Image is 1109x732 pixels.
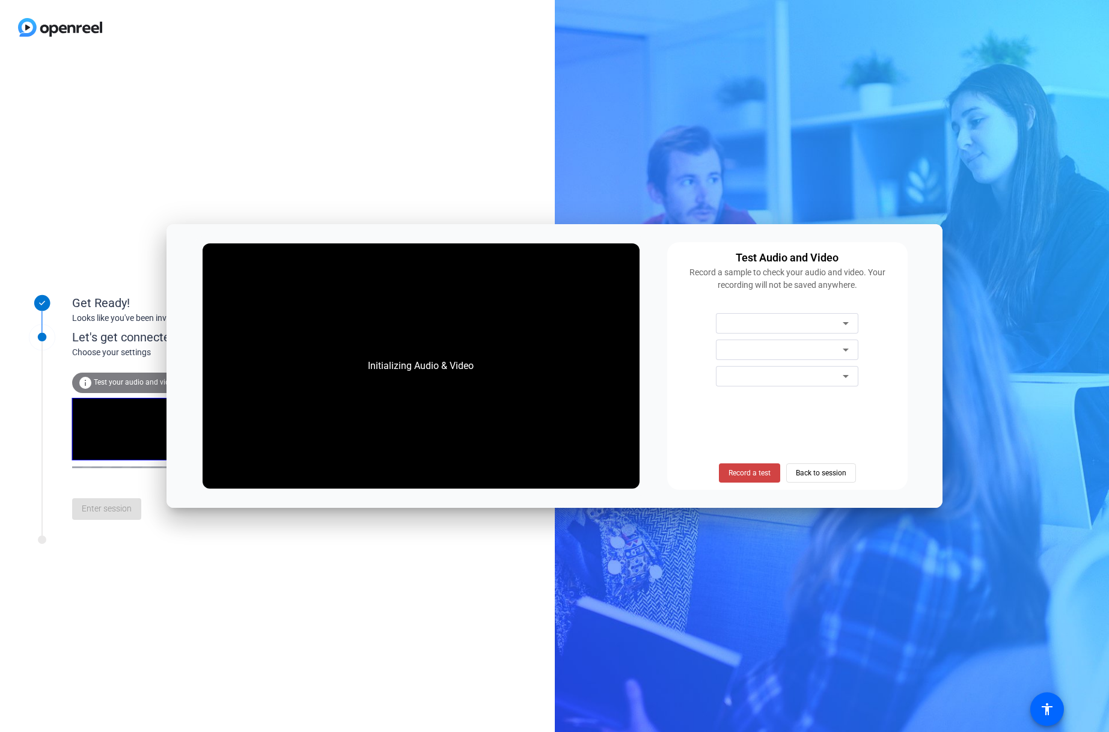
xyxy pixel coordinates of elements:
[72,328,337,346] div: Let's get connected.
[72,294,313,312] div: Get Ready!
[736,249,839,266] div: Test Audio and Video
[72,346,337,359] div: Choose your settings
[1040,702,1054,716] mat-icon: accessibility
[72,312,313,325] div: Looks like you've been invited to join
[78,376,93,390] mat-icon: info
[674,266,900,291] div: Record a sample to check your audio and video. Your recording will not be saved anywhere.
[796,462,846,484] span: Back to session
[729,468,771,478] span: Record a test
[94,378,177,386] span: Test your audio and video
[786,463,856,483] button: Back to session
[719,463,780,483] button: Record a test
[356,347,486,385] div: Initializing Audio & Video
